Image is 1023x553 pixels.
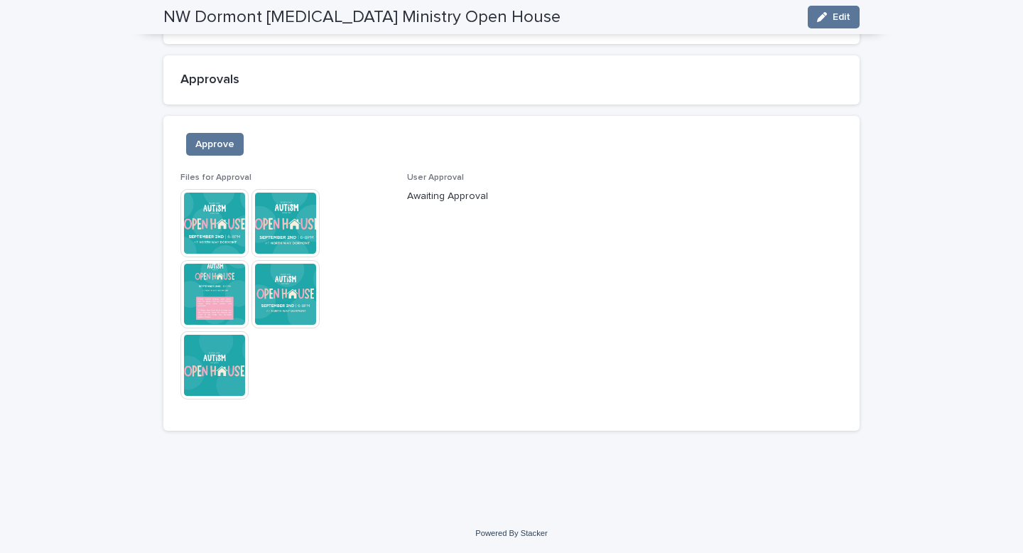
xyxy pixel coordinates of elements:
[186,133,244,156] button: Approve
[163,7,561,28] h2: NW Dormont [MEDICAL_DATA] Ministry Open House
[407,173,464,182] span: User Approval
[180,73,843,88] h2: Approvals
[195,137,234,151] span: Approve
[475,529,547,537] a: Powered By Stacker
[180,173,251,182] span: Files for Approval
[808,6,860,28] button: Edit
[833,12,850,22] span: Edit
[407,189,617,204] p: Awaiting Approval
